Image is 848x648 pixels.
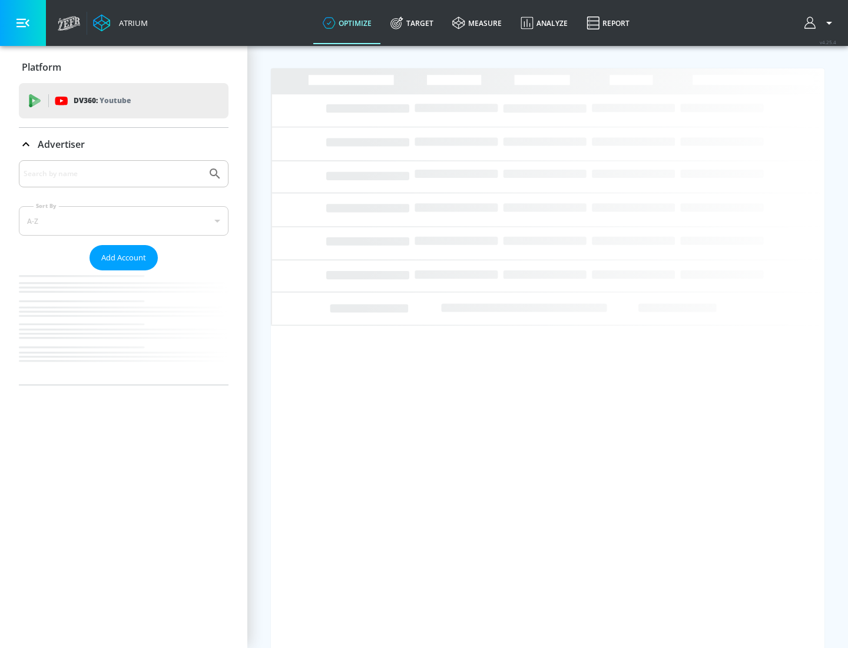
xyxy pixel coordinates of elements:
[90,245,158,270] button: Add Account
[100,94,131,107] p: Youtube
[511,2,577,44] a: Analyze
[101,251,146,265] span: Add Account
[114,18,148,28] div: Atrium
[38,138,85,151] p: Advertiser
[577,2,639,44] a: Report
[93,14,148,32] a: Atrium
[74,94,131,107] p: DV360:
[820,39,836,45] span: v 4.25.4
[22,61,61,74] p: Platform
[19,128,228,161] div: Advertiser
[34,202,59,210] label: Sort By
[313,2,381,44] a: optimize
[19,160,228,385] div: Advertiser
[19,51,228,84] div: Platform
[381,2,443,44] a: Target
[19,83,228,118] div: DV360: Youtube
[443,2,511,44] a: measure
[19,206,228,236] div: A-Z
[19,270,228,385] nav: list of Advertiser
[24,166,202,181] input: Search by name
